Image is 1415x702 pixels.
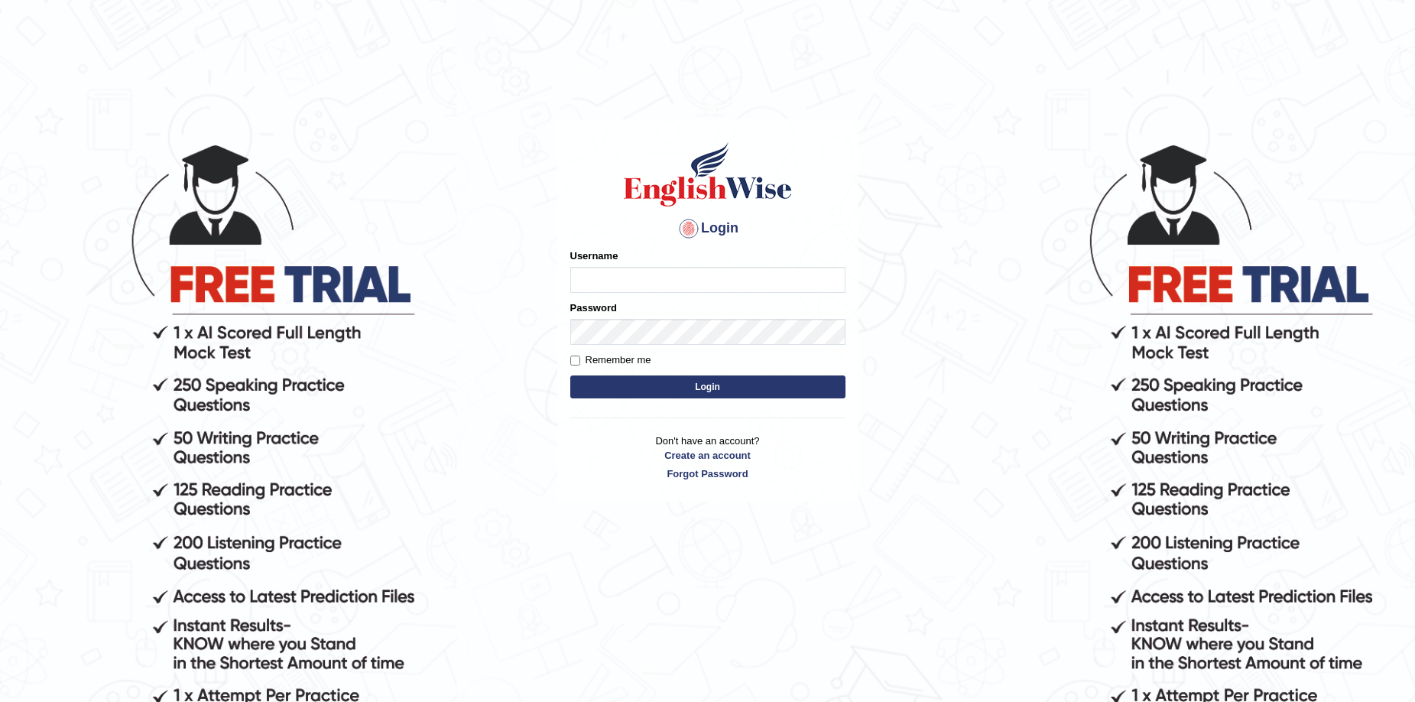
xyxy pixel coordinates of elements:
[570,216,845,241] h4: Login
[570,249,618,263] label: Username
[570,448,845,463] a: Create an account
[621,140,795,209] img: Logo of English Wise sign in for intelligent practice with AI
[570,356,580,366] input: Remember me
[570,353,651,368] label: Remember me
[570,375,845,398] button: Login
[570,434,845,481] p: Don't have an account?
[570,466,845,481] a: Forgot Password
[570,301,617,315] label: Password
